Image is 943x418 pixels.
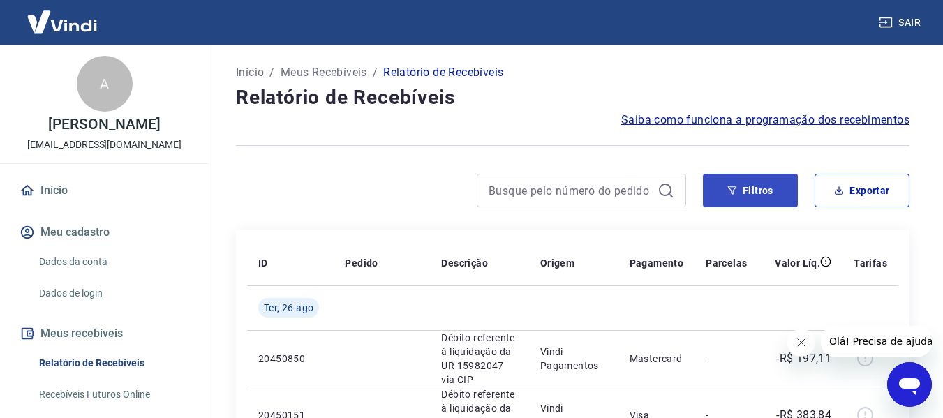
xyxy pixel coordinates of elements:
[17,318,192,349] button: Meus recebíveis
[258,256,268,270] p: ID
[489,180,652,201] input: Busque pelo número do pedido
[383,64,503,81] p: Relatório de Recebíveis
[27,137,181,152] p: [EMAIL_ADDRESS][DOMAIN_NAME]
[269,64,274,81] p: /
[706,352,747,366] p: -
[776,350,831,367] p: -R$ 197,11
[17,1,107,43] img: Vindi
[34,380,192,409] a: Recebíveis Futuros Online
[703,174,798,207] button: Filtros
[887,362,932,407] iframe: Botão para abrir a janela de mensagens
[540,256,574,270] p: Origem
[236,64,264,81] a: Início
[815,174,909,207] button: Exportar
[706,256,747,270] p: Parcelas
[373,64,378,81] p: /
[441,256,488,270] p: Descrição
[854,256,887,270] p: Tarifas
[540,345,607,373] p: Vindi Pagamentos
[630,352,684,366] p: Mastercard
[345,256,378,270] p: Pedido
[775,256,820,270] p: Valor Líq.
[621,112,909,128] a: Saiba como funciona a programação dos recebimentos
[17,217,192,248] button: Meu cadastro
[441,331,517,387] p: Débito referente à liquidação da UR 15982047 via CIP
[876,10,926,36] button: Sair
[630,256,684,270] p: Pagamento
[264,301,313,315] span: Ter, 26 ago
[8,10,117,21] span: Olá! Precisa de ajuda?
[787,329,815,357] iframe: Fechar mensagem
[281,64,367,81] a: Meus Recebíveis
[48,117,160,132] p: [PERSON_NAME]
[34,279,192,308] a: Dados de login
[34,248,192,276] a: Dados da conta
[821,326,932,357] iframe: Mensagem da empresa
[258,352,322,366] p: 20450850
[34,349,192,378] a: Relatório de Recebíveis
[17,175,192,206] a: Início
[77,56,133,112] div: A
[236,84,909,112] h4: Relatório de Recebíveis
